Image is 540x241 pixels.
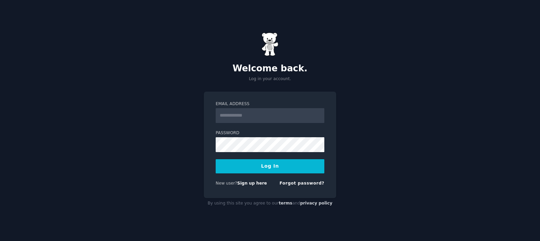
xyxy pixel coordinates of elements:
[279,181,324,186] a: Forgot password?
[262,32,278,56] img: Gummy Bear
[204,63,336,74] h2: Welcome back.
[216,130,324,136] label: Password
[204,198,336,209] div: By using this site you agree to our and
[216,101,324,107] label: Email Address
[237,181,267,186] a: Sign up here
[216,159,324,173] button: Log In
[300,201,332,206] a: privacy policy
[279,201,292,206] a: terms
[216,181,237,186] span: New user?
[204,76,336,82] p: Log in your account.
